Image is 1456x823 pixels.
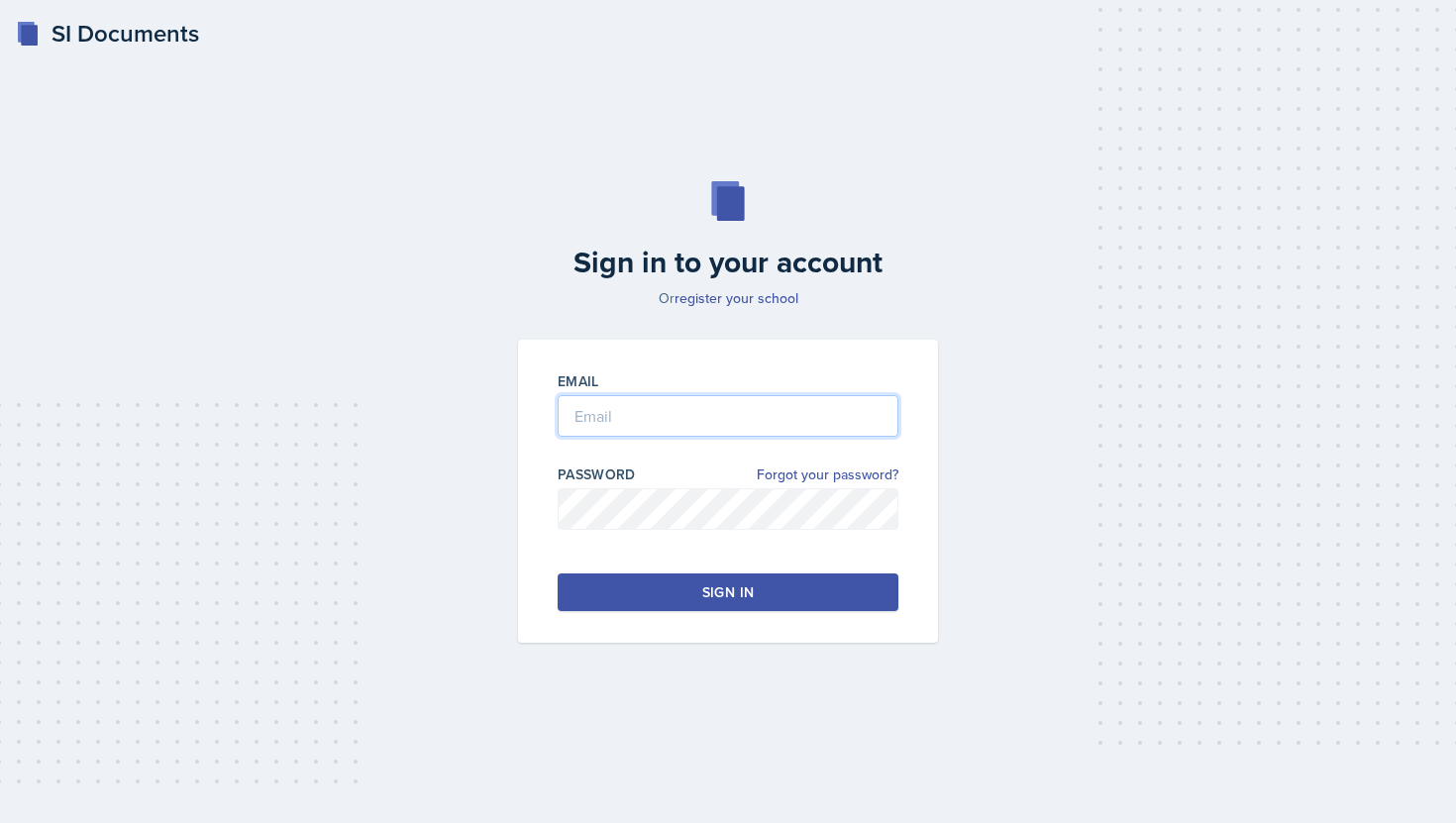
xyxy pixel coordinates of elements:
input: Email [558,395,898,437]
button: Sign in [558,573,898,611]
label: Email [558,371,599,391]
a: register your school [675,288,798,308]
div: Sign in [702,582,754,602]
label: Password [558,464,636,484]
p: Or [506,288,950,308]
a: Forgot your password? [757,464,898,485]
h2: Sign in to your account [506,245,950,280]
a: SI Documents [16,16,199,51]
